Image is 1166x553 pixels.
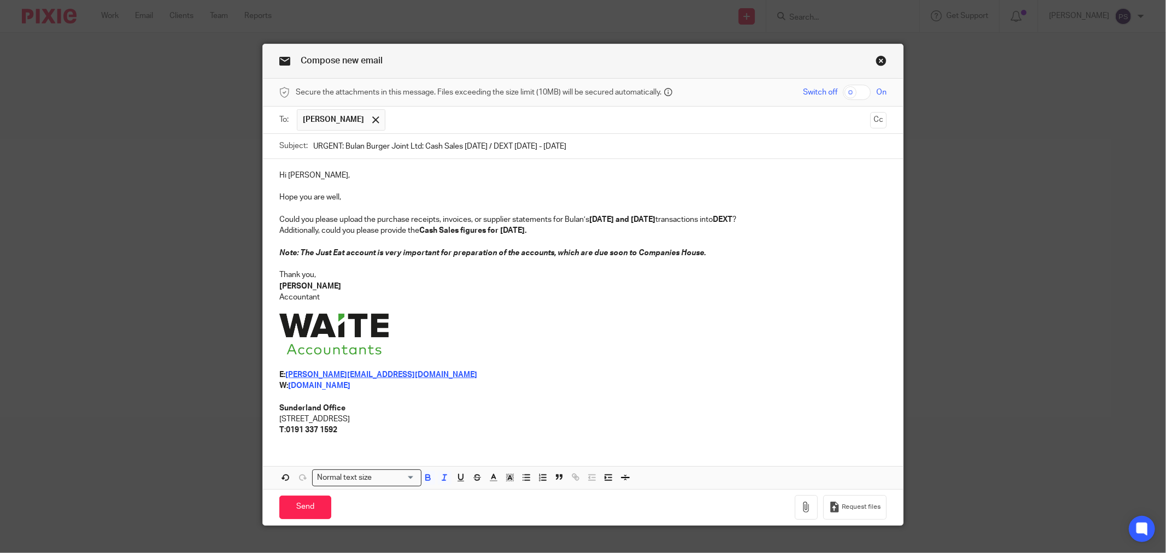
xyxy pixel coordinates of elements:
[803,87,837,98] span: Switch off
[279,425,887,436] p: :
[279,292,887,303] p: Accountant
[876,55,887,70] a: Close this dialog window
[279,382,288,390] strong: W:
[312,469,421,486] div: Search for option
[288,382,350,390] a: [DOMAIN_NAME]
[279,371,285,379] strong: E:
[279,414,887,425] p: [STREET_ADDRESS]
[870,112,887,128] button: Cc
[279,269,887,280] p: Thank you,
[296,87,661,98] span: Secure the attachments in this message. Files exceeding the size limit (10MB) will be secured aut...
[279,404,345,412] strong: Sunderland Office
[279,496,331,519] input: Send
[376,472,415,484] input: Search for option
[419,227,526,234] strong: Cash Sales figures for [DATE].
[285,371,477,379] a: [PERSON_NAME][EMAIL_ADDRESS][DOMAIN_NAME]
[279,225,887,236] p: Additionally, could you please provide the
[279,170,887,181] p: Hi [PERSON_NAME],
[303,114,364,125] span: [PERSON_NAME]
[279,140,308,151] label: Subject:
[713,216,733,223] strong: DEXT
[823,495,887,520] button: Request files
[279,314,389,355] img: Image
[279,214,887,225] p: Could you please upload the purchase receipts, invoices, or supplier statements for Bulan’s trans...
[301,56,383,65] span: Compose new email
[279,192,887,203] p: Hope you are well,
[279,249,706,257] em: Note: The Just Eat account is very important for preparation of the accounts, which are due soon ...
[589,216,655,223] strong: [DATE] and [DATE]
[315,472,374,484] span: Normal text size
[279,283,341,290] strong: [PERSON_NAME]
[286,426,337,434] strong: 0191 337 1592
[279,426,284,434] strong: T
[876,87,887,98] span: On
[279,114,291,125] label: To:
[842,503,881,511] span: Request files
